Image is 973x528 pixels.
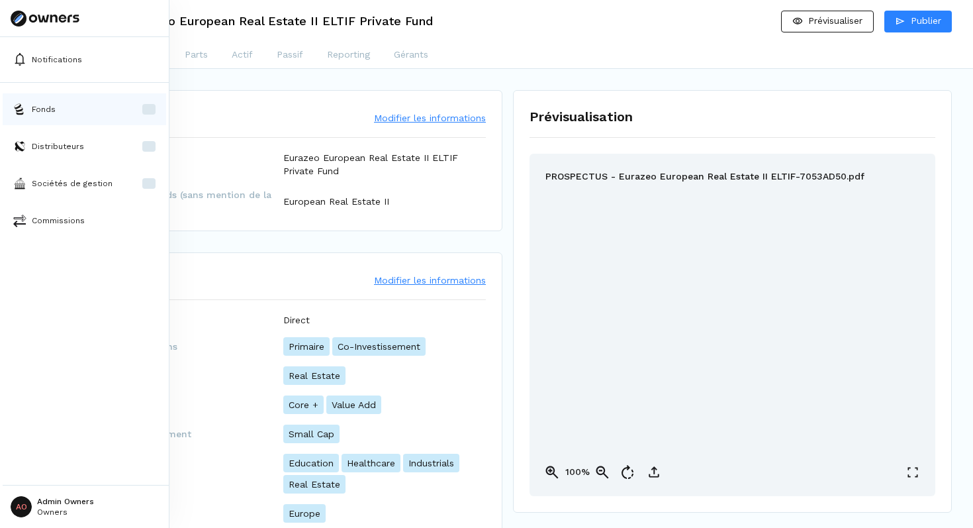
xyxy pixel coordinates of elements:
[374,274,486,287] button: Modifier les informations
[13,177,26,190] img: asset-managers
[32,103,56,115] p: Fonds
[80,313,283,327] span: Type de fonds
[37,508,94,516] p: Owners
[283,454,339,472] p: Education
[183,42,209,69] button: Parts
[13,214,26,227] img: commissions
[283,504,326,523] p: Europe
[80,467,283,480] span: Secteurs
[374,111,486,125] button: Modifier les informations
[13,140,26,153] img: distributors
[127,15,433,27] h3: Eurazeo European Real Estate II ELTIF Private Fund
[80,188,283,215] span: Nom Court du fonds (sans mention de la société de gestion)
[393,42,430,69] button: Gérants
[32,215,85,227] p: Commissions
[808,14,862,28] p: Prévisualiser
[3,131,166,162] button: distributorsDistributeurs
[332,337,426,356] p: Co-Investissement
[283,151,486,178] p: Eurazeo European Real Estate II ELTIF Private Fund
[3,168,166,199] button: asset-managersSociétés de gestion
[3,205,166,237] button: commissionsCommissions
[80,507,283,520] span: Géographie
[80,158,283,171] span: Nom du fonds
[230,42,254,69] button: Actif
[283,366,346,385] p: Real Estate
[781,11,874,32] button: Prévisualiser
[32,140,84,152] p: Distributeurs
[342,454,400,472] p: Healthcare
[394,48,428,62] p: Gérants
[32,178,113,189] p: Sociétés de gestion
[283,195,389,208] p: European Real Estate II
[80,398,283,411] span: Stratégie
[32,54,82,66] p: Notifications
[232,48,253,62] p: Actif
[564,465,590,479] p: 100%
[283,337,330,356] p: Primaire
[13,103,26,116] img: funds
[911,14,941,28] p: Publier
[37,498,94,505] p: Admin Owners
[283,425,340,443] p: Small Cap
[11,496,32,517] span: AO
[326,396,381,414] p: Value Add
[283,313,310,327] p: Direct
[80,369,283,382] span: Classes d'actif
[403,454,459,472] p: Industrials
[283,475,346,494] p: Real Estate
[275,42,304,69] button: Passif
[884,11,952,32] button: Publier
[80,340,283,353] span: Type de transactions
[3,93,166,125] button: fundsFonds
[3,44,166,76] button: Notifications
[326,42,371,69] button: Reporting
[283,396,324,414] p: Core +
[185,48,208,62] p: Parts
[530,107,935,127] h1: Prévisualisation
[545,170,864,185] p: PROSPECTUS - Eurazeo European Real Estate II ELTIF-7053AD50.pdf
[80,427,283,441] span: Stades d'investissement
[277,48,303,62] p: Passif
[327,48,370,62] p: Reporting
